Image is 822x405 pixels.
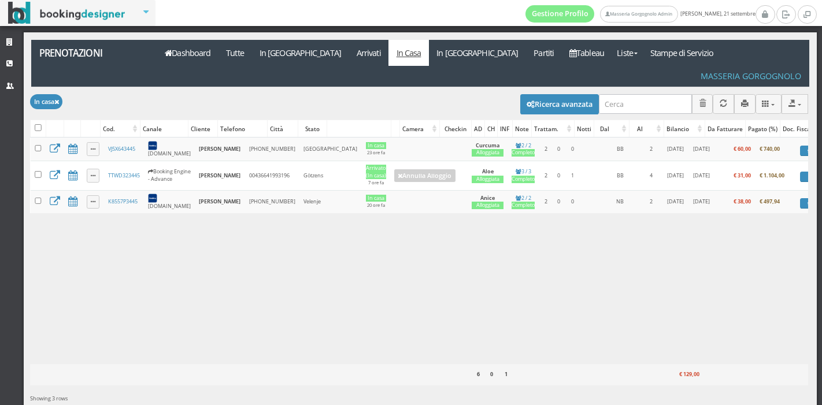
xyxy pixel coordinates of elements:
div: Camera [400,121,439,137]
td: [DATE] [661,138,689,161]
td: Booking Engine - Advance [144,161,195,190]
a: Stampe di Servizio [643,40,721,66]
small: 23 ore fa [367,150,385,155]
div: Telefono [218,121,268,137]
div: Cod. [101,121,140,137]
a: In [GEOGRAPHIC_DATA] [429,40,526,66]
td: NB [599,190,642,213]
div: Alloggiata [472,176,503,183]
a: 2 / 2Completo [512,142,535,157]
a: Arrivati [349,40,388,66]
b: € 1.104,00 [760,172,784,179]
div: Note [513,121,531,137]
img: 7STAjs-WNfZHmYllyLag4gdhmHm8JrbmzVrznejwAeLEbpu0yDt-GlJaDipzXAZBN18=w300 [148,141,157,150]
a: Partiti [526,40,562,66]
td: [DATE] [661,161,689,190]
td: 0 [553,161,565,190]
td: 2 [539,161,553,190]
div: Doc. Fiscali [780,121,816,137]
small: 20 ore fa [367,202,385,208]
td: [DATE] [689,138,714,161]
a: Dashboard [157,40,219,66]
b: € 740,00 [760,145,780,153]
td: 0 [553,138,565,161]
td: [PHONE_NUMBER] [245,190,299,213]
img: 7STAjs-WNfZHmYllyLag4gdhmHm8JrbmzVrznejwAeLEbpu0yDt-GlJaDipzXAZBN18=w300 [148,194,157,203]
b: [PERSON_NAME] [199,198,240,205]
b: 6 [477,370,480,378]
small: 7 ore fa [368,180,384,185]
td: [DATE] [689,161,714,190]
td: 2 [539,190,553,213]
div: Stato [298,121,327,137]
td: BB [599,138,642,161]
b: € 31,00 [734,172,751,179]
div: Bilancio [664,121,705,137]
td: 1 [565,161,580,190]
td: 2 [539,138,553,161]
td: [GEOGRAPHIC_DATA] [299,138,361,161]
div: Pagato (%) [746,121,780,137]
div: Al [630,121,664,137]
a: Annulla Alloggio [394,169,456,182]
h4: Masseria Gorgognolo [701,71,801,81]
b: 0 [490,370,493,378]
div: AD [472,121,484,137]
button: Aggiorna [713,94,734,113]
div: Completo [512,176,535,183]
a: In Casa [388,40,429,66]
div: Da Fatturare [705,121,745,137]
b: € 60,00 [734,145,751,153]
div: Arrivato (In casa) [366,165,386,180]
div: Notti [575,121,594,137]
b: 1 [505,370,508,378]
div: Canale [140,121,188,137]
a: Tableau [562,40,612,66]
div: € 129,00 [661,367,702,382]
td: [DOMAIN_NAME] [144,138,195,161]
td: 2 [642,190,661,213]
td: [DATE] [689,190,714,213]
td: 2 [642,138,661,161]
td: Götzens [299,161,361,190]
div: Trattam. [532,121,574,137]
td: 4 [642,161,661,190]
td: 00436641993196 [245,161,299,190]
button: Ricerca avanzata [520,94,599,114]
a: Gestione Profilo [525,5,595,23]
a: 3 / 3Completo [512,168,535,183]
b: [PERSON_NAME] [199,172,240,179]
td: 0 [553,190,565,213]
td: [PHONE_NUMBER] [245,138,299,161]
td: 0 [565,138,580,161]
div: INF [498,121,512,137]
div: In casa [366,195,386,202]
b: Anice [480,194,495,202]
a: Tutte [219,40,252,66]
div: Cliente [188,121,217,137]
td: [DOMAIN_NAME] [144,190,195,213]
a: TTWD323445 [108,172,140,179]
div: Città [268,121,298,137]
a: K8557P3445 [108,198,138,205]
div: In casa [366,142,386,150]
span: Showing 3 rows [30,395,68,402]
b: [PERSON_NAME] [199,145,240,153]
div: Checkin [440,121,471,137]
input: Cerca [599,94,692,113]
div: Dal [594,121,629,137]
div: Completo [512,149,535,157]
a: Masseria Gorgognolo Admin [600,6,677,23]
td: BB [599,161,642,190]
div: Alloggiata [472,149,503,157]
span: [PERSON_NAME], 21 settembre [525,5,756,23]
button: In casa [30,94,62,109]
a: 2 / 2Completo [512,194,535,210]
div: CH [485,121,498,137]
a: Liste [612,40,642,66]
b: € 497,94 [760,198,780,205]
a: VJ5X643445 [108,145,135,153]
b: Curcuma [476,142,499,149]
b: € 38,00 [734,198,751,205]
button: Export [782,94,808,113]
